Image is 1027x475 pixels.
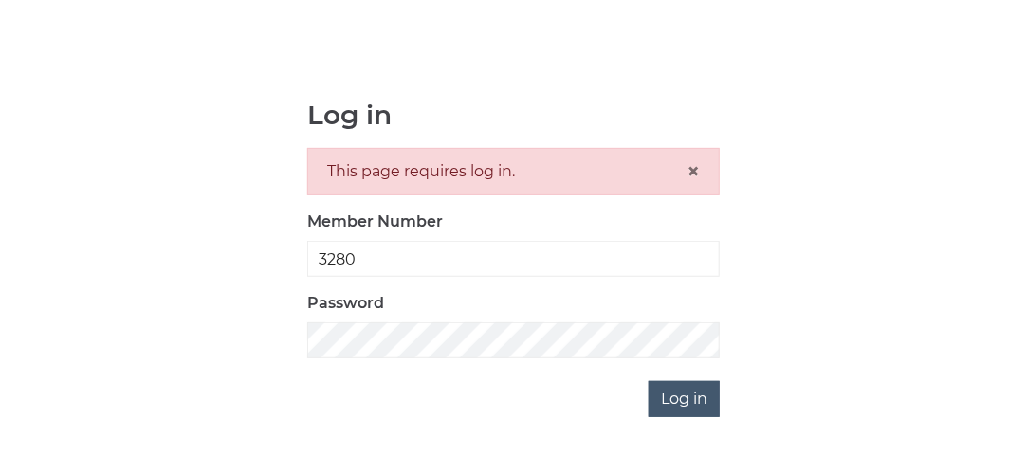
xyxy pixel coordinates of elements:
[307,292,384,315] label: Password
[687,160,700,183] button: Close
[687,157,700,185] span: ×
[307,100,720,130] h1: Log in
[649,381,720,417] input: Log in
[307,210,443,233] label: Member Number
[307,148,720,195] div: This page requires log in.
